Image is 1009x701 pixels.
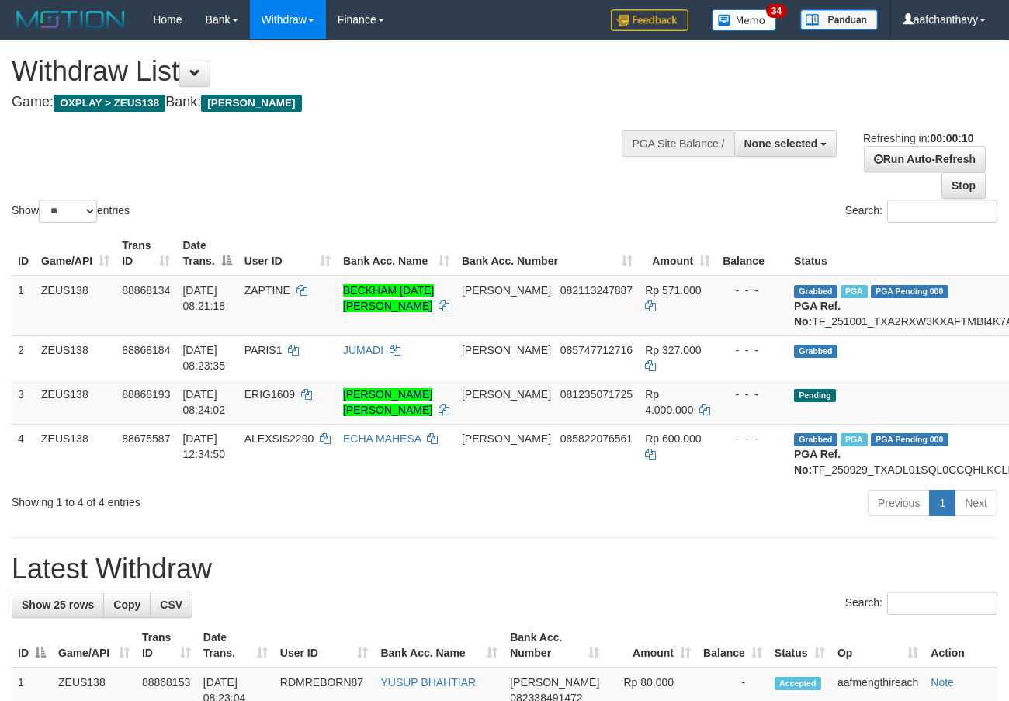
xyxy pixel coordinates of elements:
span: [DATE] 08:24:02 [182,388,225,416]
img: panduan.png [800,9,878,30]
th: Bank Acc. Name: activate to sort column ascending [374,623,504,668]
th: User ID: activate to sort column ascending [274,623,375,668]
span: Accepted [775,677,821,690]
td: 2 [12,335,35,380]
span: Rp 600.000 [645,432,701,445]
span: OXPLAY > ZEUS138 [54,95,165,112]
th: Amount: activate to sort column ascending [639,231,716,276]
a: Note [931,676,954,689]
a: ECHA MAHESA [343,432,421,445]
span: Refreshing in: [863,132,973,144]
a: JUMADI [343,344,383,356]
th: Status: activate to sort column ascending [768,623,831,668]
th: Date Trans.: activate to sort column descending [176,231,238,276]
span: ERIG1609 [244,388,295,401]
span: 88868184 [122,344,170,356]
span: [PERSON_NAME] [201,95,301,112]
span: Show 25 rows [22,599,94,611]
a: Previous [868,490,930,516]
th: Action [924,623,997,668]
th: Op: activate to sort column ascending [831,623,924,668]
span: Rp 571.000 [645,284,701,297]
span: Copy 085747712716 to clipboard [560,344,633,356]
span: Pending [794,389,836,402]
span: 88868193 [122,388,170,401]
div: - - - [723,387,782,402]
span: Rp 327.000 [645,344,701,356]
input: Search: [887,592,997,615]
span: Copy 082113247887 to clipboard [560,284,633,297]
div: PGA Site Balance / [622,130,733,157]
label: Show entries [12,200,130,223]
a: Show 25 rows [12,592,104,618]
strong: 00:00:10 [930,132,973,144]
span: [PERSON_NAME] [462,284,551,297]
span: [DATE] 12:34:50 [182,432,225,460]
th: Game/API: activate to sort column ascending [35,231,116,276]
img: Button%20Memo.svg [712,9,777,31]
span: [PERSON_NAME] [462,344,551,356]
th: Game/API: activate to sort column ascending [52,623,136,668]
td: ZEUS138 [35,276,116,336]
th: Date Trans.: activate to sort column ascending [197,623,274,668]
span: PGA Pending [871,285,948,298]
th: Bank Acc. Number: activate to sort column ascending [456,231,639,276]
th: Bank Acc. Name: activate to sort column ascending [337,231,456,276]
div: - - - [723,283,782,298]
th: ID [12,231,35,276]
h4: Game: Bank: [12,95,657,110]
span: 34 [766,4,787,18]
div: - - - [723,431,782,446]
h1: Withdraw List [12,56,657,87]
td: ZEUS138 [35,424,116,484]
h1: Latest Withdraw [12,554,997,585]
span: CSV [160,599,182,611]
span: Rp 4.000.000 [645,388,693,416]
span: 88868134 [122,284,170,297]
span: Copy 085822076561 to clipboard [560,432,633,445]
span: [DATE] 08:21:18 [182,284,225,312]
select: Showentries [39,200,97,223]
a: Next [955,490,997,516]
th: Bank Acc. Number: activate to sort column ascending [504,623,605,668]
a: [PERSON_NAME] [PERSON_NAME] [343,388,432,416]
button: None selected [734,130,837,157]
th: Trans ID: activate to sort column ascending [116,231,176,276]
a: YUSUP BHAHTIAR [380,676,476,689]
a: Copy [103,592,151,618]
td: 1 [12,276,35,336]
span: Grabbed [794,433,837,446]
a: CSV [150,592,192,618]
span: [PERSON_NAME] [462,432,551,445]
th: Balance: activate to sort column ascending [697,623,768,668]
span: PGA Pending [871,433,948,446]
a: Run Auto-Refresh [864,146,986,172]
span: Marked by aaftrukkakada [841,285,868,298]
th: Trans ID: activate to sort column ascending [136,623,197,668]
span: None selected [744,137,818,150]
td: 3 [12,380,35,424]
span: Copy [113,599,140,611]
span: ZAPTINE [244,284,290,297]
th: Balance [716,231,788,276]
b: PGA Ref. No: [794,300,841,328]
span: [PERSON_NAME] [462,388,551,401]
span: [PERSON_NAME] [510,676,599,689]
td: ZEUS138 [35,380,116,424]
span: Grabbed [794,345,837,358]
td: ZEUS138 [35,335,116,380]
input: Search: [887,200,997,223]
span: 88675587 [122,432,170,445]
a: Stop [941,172,986,199]
span: PARIS1 [244,344,283,356]
span: Marked by aafpengsreynich [841,433,868,446]
label: Search: [845,200,997,223]
div: Showing 1 to 4 of 4 entries [12,488,409,510]
td: 4 [12,424,35,484]
img: MOTION_logo.png [12,8,130,31]
span: [DATE] 08:23:35 [182,344,225,372]
img: Feedback.jpg [611,9,688,31]
th: Amount: activate to sort column ascending [605,623,697,668]
th: ID: activate to sort column descending [12,623,52,668]
a: 1 [929,490,955,516]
